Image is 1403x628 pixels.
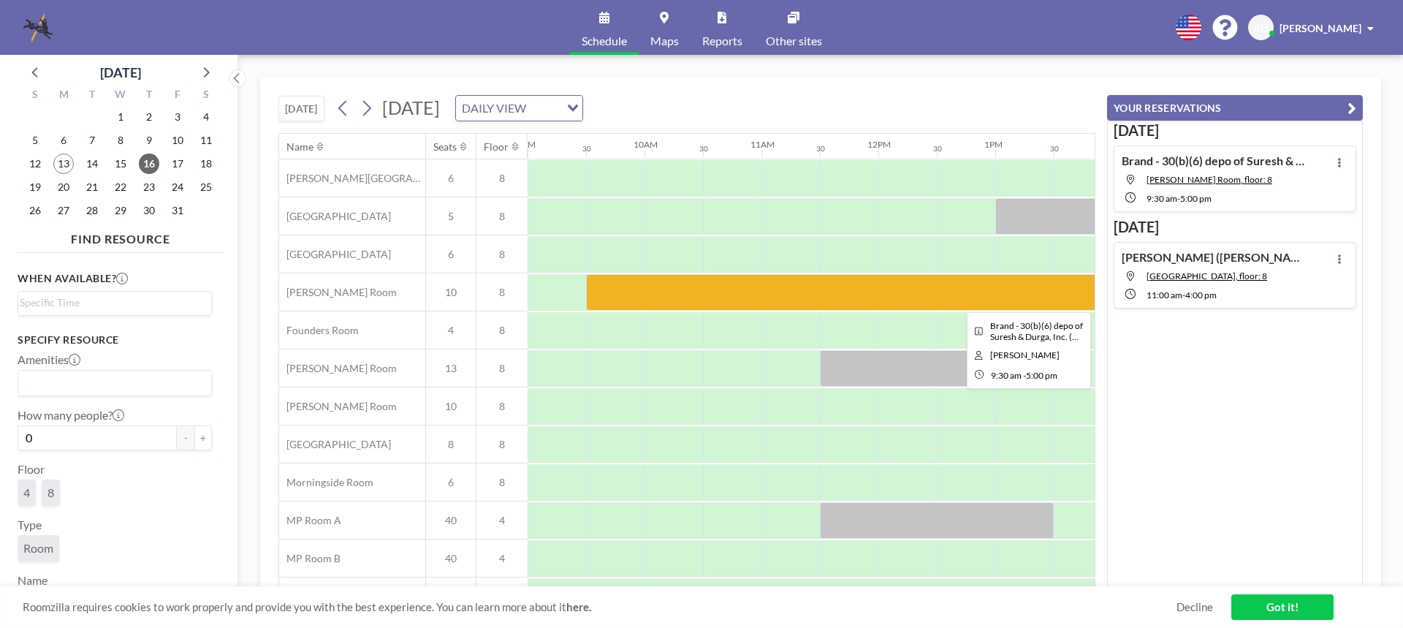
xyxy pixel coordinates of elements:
div: T [78,86,107,105]
span: [DATE] [382,97,440,118]
label: Name [18,573,47,588]
span: 4 [476,514,528,527]
div: W [107,86,135,105]
button: [DATE] [278,96,324,121]
span: DAILY VIEW [459,99,529,118]
span: 8 [476,286,528,299]
div: 30 [933,144,942,154]
span: RH [1254,21,1269,34]
div: Seats [433,140,457,154]
span: [PERSON_NAME][GEOGRAPHIC_DATA] [279,172,425,185]
span: Reports [702,35,742,47]
h3: [DATE] [1114,121,1356,140]
span: MP Room B [279,552,341,565]
div: T [134,86,163,105]
span: Saturday, October 11, 2025 [196,130,216,151]
a: here. [566,600,591,613]
span: 8 [47,485,54,499]
span: 4 [23,485,30,499]
span: Thursday, October 9, 2025 [139,130,159,151]
div: 12PM [867,139,891,150]
span: Brand - 30(b)(6) depo of Suresh & Durga, Inc. (MHM1) [990,320,1083,342]
span: Friday, October 24, 2025 [167,177,188,197]
span: Wednesday, October 8, 2025 [110,130,131,151]
span: Monday, October 6, 2025 [53,130,74,151]
div: Search for option [18,371,211,396]
span: Sunday, October 19, 2025 [25,177,45,197]
div: M [50,86,78,105]
span: 40 [426,514,476,527]
span: Wednesday, October 29, 2025 [110,200,131,221]
span: 10 [426,286,476,299]
span: [PERSON_NAME] Room [279,286,397,299]
span: 13 [426,362,476,375]
button: - [177,425,194,450]
div: F [163,86,191,105]
span: Morningside Room [279,476,373,489]
div: 30 [699,144,708,154]
span: Friday, October 17, 2025 [167,154,188,174]
span: - [1023,370,1026,381]
span: Tuesday, October 21, 2025 [82,177,102,197]
span: [GEOGRAPHIC_DATA] [279,248,391,261]
span: Roxanne Hudson [990,349,1060,360]
span: 10 [426,400,476,413]
span: 5:00 PM [1180,193,1212,204]
span: 8 [476,400,528,413]
label: Floor [18,462,45,477]
span: Thursday, October 23, 2025 [139,177,159,197]
span: Monday, October 20, 2025 [53,177,74,197]
a: Got it! [1231,594,1334,620]
span: Currie Room, floor: 8 [1147,174,1272,185]
span: Sunday, October 12, 2025 [25,154,45,174]
h4: Brand - 30(b)(6) depo of Suresh & Durga, Inc. (MHM1) [1122,154,1304,168]
span: 8 [476,172,528,185]
span: 8 [426,438,476,451]
span: - [1182,290,1185,300]
span: Wednesday, October 1, 2025 [110,107,131,127]
img: organization-logo [23,13,53,42]
span: [GEOGRAPHIC_DATA] [279,438,391,451]
span: Thursday, October 2, 2025 [139,107,159,127]
button: + [194,425,212,450]
span: Schedule [582,35,627,47]
h4: FIND RESOURCE [18,226,224,246]
span: Other sites [766,35,822,47]
span: 40 [426,552,476,565]
span: 8 [476,248,528,261]
div: Name [286,140,313,154]
span: 5 [426,210,476,223]
div: Floor [484,140,509,154]
span: 8 [476,438,528,451]
span: Friday, October 3, 2025 [167,107,188,127]
span: Thursday, October 30, 2025 [139,200,159,221]
span: Tuesday, October 28, 2025 [82,200,102,221]
span: MP Room A [279,514,341,527]
div: 1PM [984,139,1003,150]
span: Saturday, October 18, 2025 [196,154,216,174]
span: Wednesday, October 15, 2025 [110,154,131,174]
span: 8 [476,476,528,489]
span: 5:00 PM [1026,370,1057,381]
span: Roomzilla requires cookies to work properly and provide you with the best experience. You can lea... [23,600,1176,614]
span: 6 [426,476,476,489]
span: 4 [426,324,476,337]
span: 6 [426,172,476,185]
input: Search for option [20,374,203,393]
div: 11AM [750,139,775,150]
a: Decline [1176,600,1213,614]
span: 11:00 AM [1147,290,1182,300]
input: Search for option [20,295,203,311]
span: [PERSON_NAME] [1280,22,1361,34]
div: S [191,86,220,105]
label: Type [18,518,42,532]
span: 4 [476,552,528,565]
span: Monday, October 13, 2025 [53,154,74,174]
span: 9:30 AM [991,370,1022,381]
div: S [21,86,50,105]
span: [GEOGRAPHIC_DATA] [279,210,391,223]
span: Maps [650,35,679,47]
span: Friday, October 10, 2025 [167,130,188,151]
span: Founders Room [279,324,359,337]
div: 30 [816,144,825,154]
